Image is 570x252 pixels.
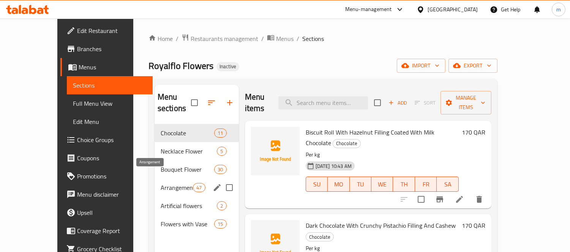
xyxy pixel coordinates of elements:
[217,202,226,210] span: 2
[148,34,173,43] a: Home
[470,190,488,208] button: delete
[371,177,393,192] button: WE
[158,91,191,114] h2: Menu sections
[387,99,408,107] span: Add
[462,127,485,138] h6: 170 QAR
[60,58,153,76] a: Menus
[191,34,258,43] span: Restaurants management
[309,179,325,190] span: SU
[306,127,434,149] span: Biscuit Roll With Hazelnut Filling Coated With Milk Chocolate
[215,166,226,173] span: 30
[217,148,226,155] span: 5
[60,40,153,58] a: Branches
[385,97,410,109] span: Add item
[214,128,226,138] div: items
[73,99,147,108] span: Full Menu View
[306,220,456,231] span: Dark Chocolate With Crunchy Pistachio Filling And Cashew
[440,179,455,190] span: SA
[267,34,294,44] a: Menus
[60,131,153,149] a: Choice Groups
[67,113,153,131] a: Edit Menu
[437,177,458,192] button: SA
[276,34,294,43] span: Menus
[148,57,213,74] span: Royalflo Flowers
[333,139,360,148] span: Chocolate
[313,163,355,170] span: [DATE] 10:43 AM
[155,178,239,197] div: Arrangement47edit
[186,95,202,111] span: Select all sections
[393,177,415,192] button: TH
[60,185,153,203] a: Menu disclaimer
[148,34,497,44] nav: breadcrumb
[428,5,478,14] div: [GEOGRAPHIC_DATA]
[410,97,441,109] span: Select section first
[396,179,412,190] span: TH
[161,128,214,138] span: Chocolate
[212,182,223,193] button: edit
[455,61,491,70] span: export
[369,95,385,111] span: Select section
[202,94,221,112] span: Sort sections
[77,226,147,235] span: Coverage Report
[161,165,214,174] span: Bouquet Flower
[155,197,239,215] div: Artificial flowers2
[77,26,147,35] span: Edit Restaurant
[77,190,147,199] span: Menu disclaimer
[302,34,324,43] span: Sections
[176,34,178,43] li: /
[161,183,193,192] span: Arrangement
[193,183,205,192] div: items
[216,63,239,70] span: Inactive
[221,94,239,112] button: Add section
[455,195,464,204] a: Edit menu item
[214,219,226,229] div: items
[297,34,299,43] li: /
[161,219,214,229] span: Flowers with Vase
[215,130,226,137] span: 11
[161,201,217,210] span: Artificial flowers
[418,179,434,190] span: FR
[278,96,368,110] input: search
[155,160,239,178] div: Bouquet Flower30
[403,61,439,70] span: import
[333,139,361,148] div: Chocolate
[447,93,485,112] span: Manage items
[155,142,239,160] div: Necklace Flower5
[415,177,437,192] button: FR
[193,184,205,191] span: 47
[77,208,147,217] span: Upsell
[556,5,561,14] span: m
[462,220,485,231] h6: 170 QAR
[216,62,239,71] div: Inactive
[328,177,349,192] button: MO
[217,201,226,210] div: items
[155,121,239,236] nav: Menu sections
[67,76,153,94] a: Sections
[217,147,226,156] div: items
[155,215,239,233] div: Flowers with Vase15
[161,147,217,156] span: Necklace Flower
[441,91,491,114] button: Manage items
[397,59,445,73] button: import
[182,34,258,44] a: Restaurants management
[73,117,147,126] span: Edit Menu
[215,221,226,228] span: 15
[73,81,147,90] span: Sections
[353,179,368,190] span: TU
[345,5,392,14] div: Menu-management
[306,232,334,241] div: Chocolate
[77,153,147,163] span: Coupons
[60,222,153,240] a: Coverage Report
[155,124,239,142] div: Chocolate11
[448,59,497,73] button: export
[431,190,449,208] button: Branch-specific-item
[67,94,153,113] a: Full Menu View
[60,22,153,40] a: Edit Restaurant
[306,177,328,192] button: SU
[77,135,147,144] span: Choice Groups
[251,127,300,175] img: Biscuit Roll With Hazelnut Filling Coated With Milk Chocolate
